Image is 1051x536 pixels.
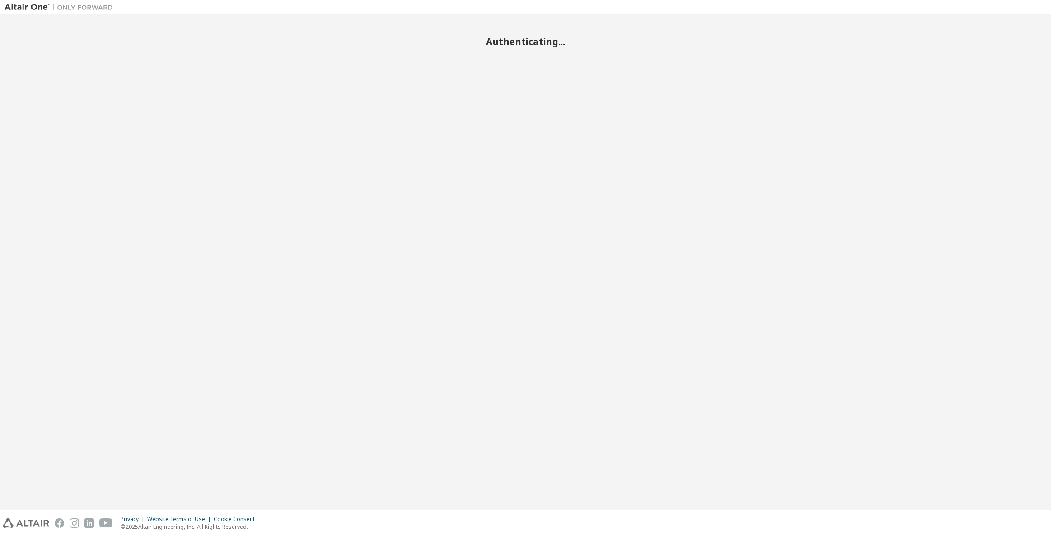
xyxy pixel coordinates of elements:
img: facebook.svg [55,518,64,528]
div: Website Terms of Use [147,516,214,523]
img: instagram.svg [70,518,79,528]
h2: Authenticating... [5,36,1046,47]
div: Privacy [121,516,147,523]
img: linkedin.svg [84,518,94,528]
img: Altair One [5,3,117,12]
img: youtube.svg [99,518,112,528]
img: altair_logo.svg [3,518,49,528]
p: © 2025 Altair Engineering, Inc. All Rights Reserved. [121,523,260,531]
div: Cookie Consent [214,516,260,523]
